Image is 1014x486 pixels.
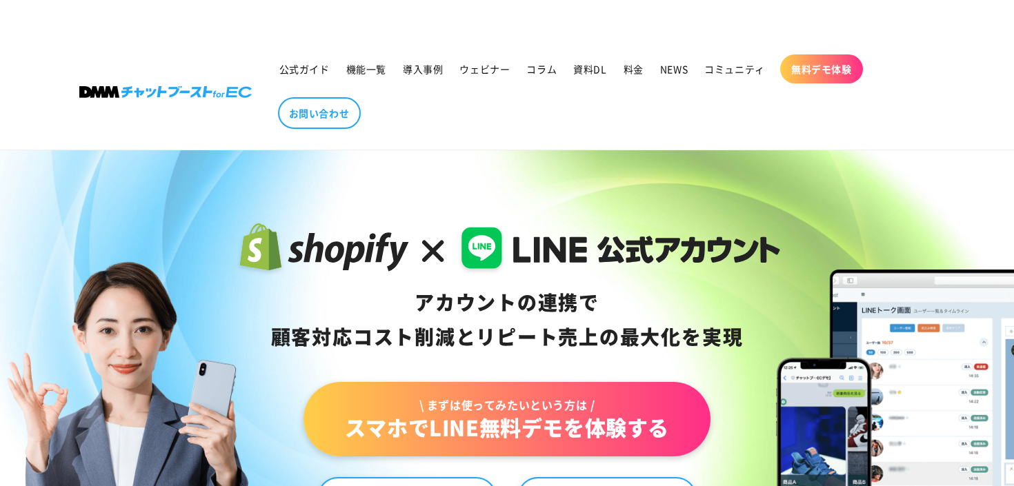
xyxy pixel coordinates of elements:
[696,54,773,83] a: コミュニティ
[791,63,852,75] span: 無料デモ体験
[338,54,395,83] a: 機能一覧
[278,97,361,129] a: お問い合わせ
[780,54,863,83] a: 無料デモ体験
[624,63,644,75] span: 料金
[304,382,710,456] a: \ まずは使ってみたいという方は /スマホでLINE無料デモを体験する
[289,107,350,119] span: お問い合わせ
[395,54,451,83] a: 導入事例
[279,63,330,75] span: 公式ガイド
[451,54,518,83] a: ウェビナー
[518,54,565,83] a: コラム
[565,54,615,83] a: 資料DL
[652,54,696,83] a: NEWS
[573,63,606,75] span: 資料DL
[526,63,557,75] span: コラム
[346,63,386,75] span: 機能一覧
[660,63,688,75] span: NEWS
[615,54,652,83] a: 料金
[704,63,765,75] span: コミュニティ
[234,285,781,354] div: アカウントの連携で 顧客対応コスト削減と リピート売上の 最大化を実現
[79,86,252,98] img: 株式会社DMM Boost
[271,54,338,83] a: 公式ガイド
[403,63,443,75] span: 導入事例
[345,397,669,412] span: \ まずは使ってみたいという方は /
[459,63,510,75] span: ウェビナー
